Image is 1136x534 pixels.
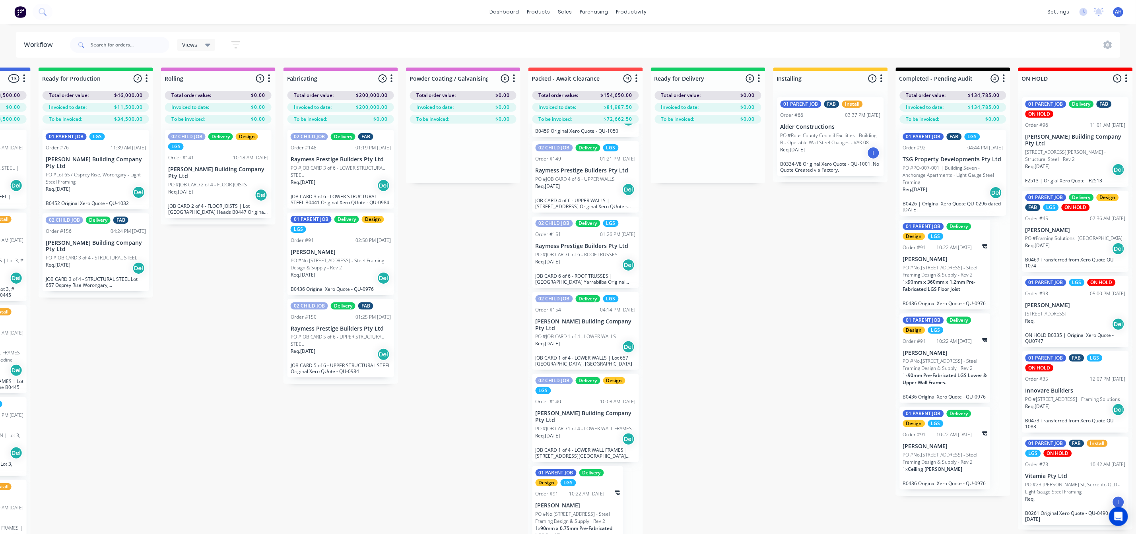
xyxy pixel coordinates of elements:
span: 1 x [903,372,908,379]
div: 02 CHILD JOB [168,133,206,140]
div: 02 CHILD JOBDeliveryDesignLGSOrder #14110:18 AM [DATE][PERSON_NAME] Building Company Pty LtdPO #J... [165,130,272,218]
div: LGS [1069,279,1085,286]
p: [PERSON_NAME] [903,350,987,356]
div: 02 CHILD JOBDeliveryLGSOrder #15404:14 PM [DATE][PERSON_NAME] Building Company Pty LtdPO #JOB CAR... [532,292,639,370]
div: LGS [928,420,944,427]
div: Order #150 [291,313,317,321]
div: Order #91 [903,431,926,438]
p: Req. [DATE] [903,186,928,193]
span: Invoiced to date: [49,104,87,111]
div: 01 PARENT JOBDeliveryFABON HOLDOrder #9611:01 AM [DATE][PERSON_NAME] Building Company Pty Ltd[STR... [1022,97,1129,187]
p: PO #No.[STREET_ADDRESS] - Steel Framing Design & Supply - Rev 2 [903,358,987,372]
div: Delivery [947,223,971,230]
p: PO #JOB CARD 3 of 6 - LOWER STRUCTURAL STEEL [291,164,391,179]
div: productivity [612,6,651,18]
div: 01 PARENT JOBFABLGSON HOLDOrder #3512:07 PM [DATE]Innovare BuildersPO #[STREET_ADDRESS] - Framing... [1022,351,1129,433]
div: Design [603,377,625,384]
div: Order #91 [903,338,926,345]
div: Design [362,216,384,223]
p: Req. [DATE] [536,432,560,439]
p: Req. [DATE] [1025,163,1050,170]
div: 02:50 PM [DATE] [355,237,391,244]
div: Order #96 [1025,122,1049,129]
div: Order #76 [46,144,69,151]
div: Workflow [24,40,56,50]
div: Delivery [579,469,604,476]
div: Del [990,186,1002,199]
div: 01 PARENT JOB [1025,440,1066,447]
div: ON HOLD [1044,450,1072,457]
div: 01 PARENT JOB [46,133,87,140]
p: B0469 Transferred from Xero Quote QU-1074 [1025,257,1126,269]
div: 11:01 AM [DATE] [1090,122,1126,129]
div: Delivery [576,295,600,302]
div: 02 CHILD JOB [536,220,573,227]
span: Invoiced to date: [661,104,699,111]
input: Search for orders... [91,37,169,53]
p: F2513 | Origial Xero Quote - F2513 [1025,178,1126,184]
p: Req. [DATE] [46,261,70,269]
span: Invoiced to date: [171,104,209,111]
p: PO #JOB CARD 1 of 4 - LOWER WALLS [536,333,616,340]
div: LGS [168,143,184,150]
span: Total order value: [661,92,701,99]
div: 01 PARENT JOBDeliveryDesignLGSOrder #9102:50 PM [DATE][PERSON_NAME]PO #No.[STREET_ADDRESS] - Stee... [287,213,394,295]
div: Del [1112,403,1125,416]
a: dashboard [485,6,523,18]
p: Req. [DATE] [1025,242,1050,249]
span: $200,000.00 [356,104,388,111]
div: Del [10,447,23,459]
span: $0.00 [496,104,510,111]
div: ON HOLD [1062,204,1090,211]
p: B0334-V8 Original Xero Quote - QU-1001. No Quote Created via Factory. [781,161,881,173]
div: 11:39 AM [DATE] [111,144,146,151]
p: [PERSON_NAME] [1025,302,1126,309]
div: Open Intercom Messenger [1109,507,1128,526]
span: Invoiced to date: [906,104,944,111]
div: LGS [928,233,944,240]
div: LGS [603,144,619,151]
div: Del [1112,318,1125,331]
p: Raymess Prestige Builders Pty Ltd [536,243,636,250]
div: Delivery [334,216,359,223]
p: Req. [DATE] [536,183,560,190]
div: Order #149 [536,155,561,163]
div: Delivery [1069,194,1094,201]
div: 01 PARENT JOB [781,101,821,108]
p: PO #JOB CARD 4 of 6 - UPPER WALLS [536,176,615,183]
div: FAB [1069,354,1084,362]
p: Raymess Prestige Builders Pty Ltd [291,325,391,332]
span: Total order value: [49,92,89,99]
span: $46,000.00 [114,92,143,99]
div: 01:19 PM [DATE] [355,144,391,151]
p: JOB CARD 5 of 6 - UPPER STRUCTURAL STEEL Original Xero QUote - QU-0984 [291,362,391,374]
p: JOB CARD 3 of 6 - LOWER STRUCTURAL STEEL B0441 Original Xero QUote - QU-0984 [291,193,391,205]
div: 02 CHILD JOB [46,217,83,224]
div: Order #91 [291,237,314,244]
p: [PERSON_NAME] [291,249,391,255]
div: 02 CHILD JOB [536,144,573,151]
div: LGS [89,133,105,140]
div: 01 PARENT JOBDeliveryDesignLGSOrder #9110:22 AM [DATE][PERSON_NAME]PO #No.[STREET_ADDRESS] - Stee... [900,220,990,310]
div: Order #140 [536,398,561,405]
div: Order #66 [781,112,804,119]
p: B0436 Original Xero Quote - QU-0976 [291,286,391,292]
p: B0436 Original Xero Quote - QU-0976 [903,300,987,306]
div: 01:21 PM [DATE] [600,155,636,163]
p: B0436 Original Xero Quote - QU-0976 [903,394,987,400]
div: Design [903,420,925,427]
span: 1 x [536,525,541,532]
span: $134,785.00 [968,104,1000,111]
span: $0.00 [496,92,510,99]
p: B0261 Original Xero Quote - QU-0490 dated [DATE] [1025,510,1126,522]
div: 02 CHILD JOBDeliveryLGSOrder #14901:21 PM [DATE]Raymess Prestige Builders Pty LtdPO #JOB CARD 4 o... [532,141,639,213]
div: 01 PARENT JOB [1025,354,1066,362]
div: Order #148 [291,144,317,151]
span: $0.00 [6,104,20,111]
p: JOB CARD 4 of 6 - UPPER WALLS | [STREET_ADDRESS] Original Xero QUote - QU-0984 [536,197,636,209]
p: [PERSON_NAME] Building Company Pty Ltd [46,156,146,170]
span: Views [182,41,197,49]
div: Design [903,327,925,334]
p: [PERSON_NAME] [536,502,620,509]
div: I [867,147,880,159]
